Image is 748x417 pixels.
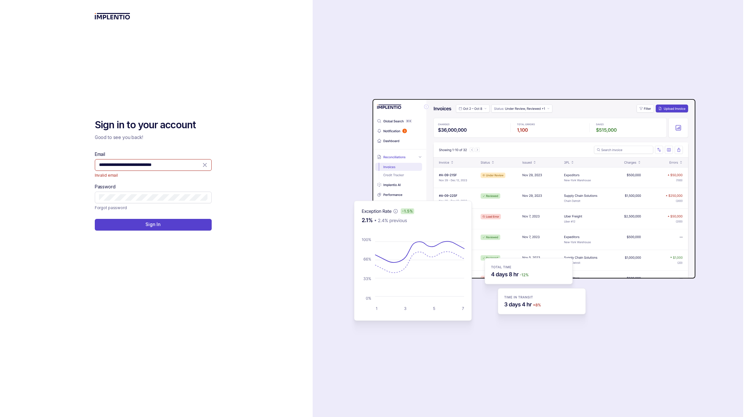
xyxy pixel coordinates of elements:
[95,134,212,141] p: Good to see you back!
[331,79,698,338] img: signin-background.svg
[95,205,127,211] p: Forgot password
[95,172,118,179] span: Invalid email
[145,221,161,228] p: Sign In
[95,13,130,19] img: logo
[95,183,116,190] label: Password
[95,205,127,211] a: Link Forgot password
[95,151,105,158] label: Email
[95,219,212,231] button: Sign In
[95,119,212,132] h2: Sign in to your account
